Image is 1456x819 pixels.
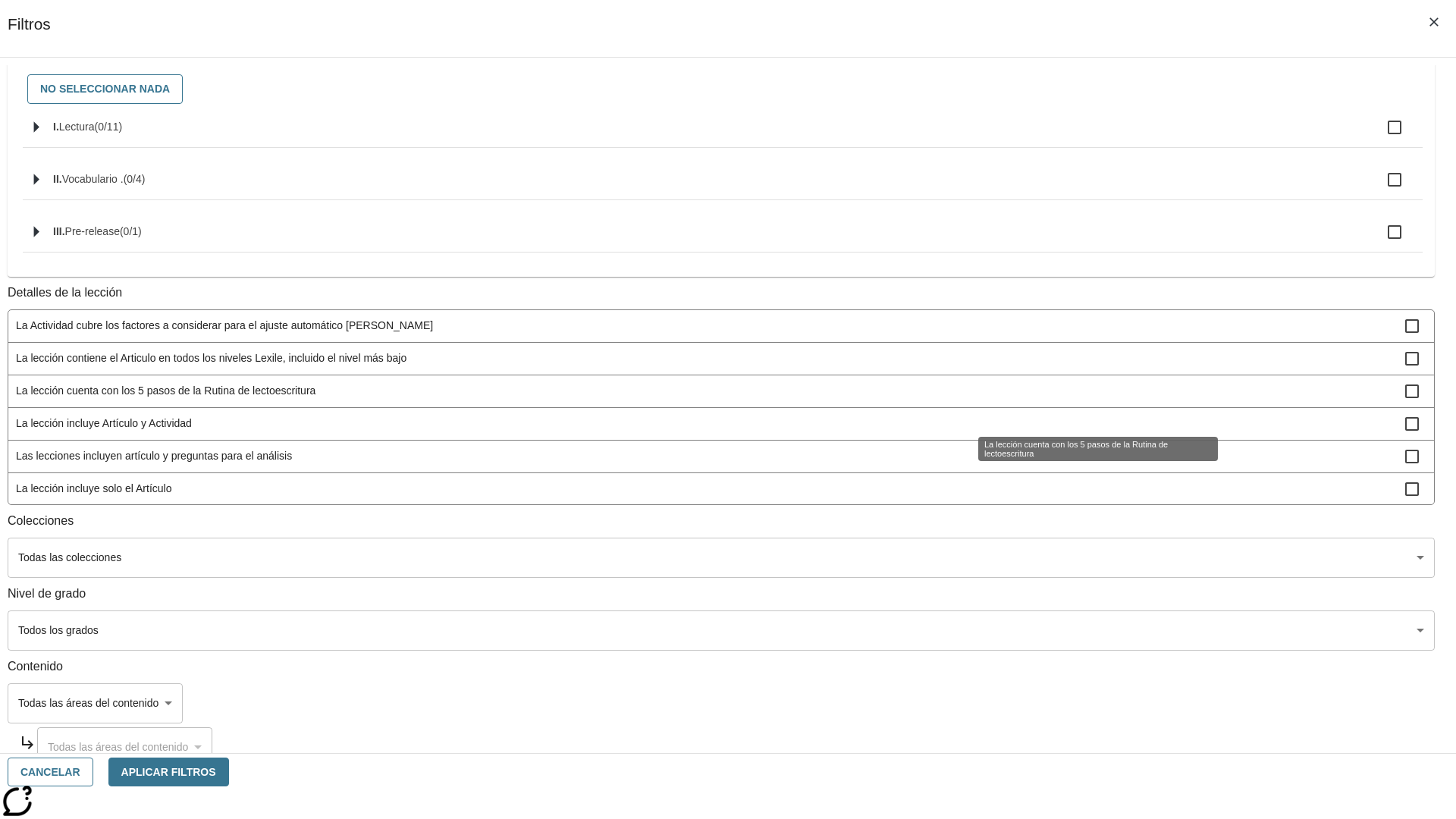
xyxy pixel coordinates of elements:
button: No seleccionar nada [27,74,183,104]
h1: Filtros [8,15,51,57]
span: La lección incluye solo el Artículo [16,481,1405,497]
div: Seleccione el Contenido [8,683,183,723]
button: Aplicar Filtros [108,758,229,787]
p: Detalles de la lección [8,284,1435,302]
span: 0 estándares seleccionados/11 estándares en grupo [94,121,122,133]
p: Contenido [8,658,1435,676]
span: La lección cuenta con los 5 pasos de la Rutina de lectoescritura [16,383,1405,399]
p: Nivel de grado [8,585,1435,603]
span: II. [53,173,62,185]
span: Lectura [59,121,95,133]
span: 0 estándares seleccionados/1 estándares en grupo [120,225,142,237]
span: La Actividad cubre los factores a considerar para el ajuste automático [PERSON_NAME] [16,318,1405,334]
div: La lección cuenta con los 5 pasos de la Rutina de lectoescritura [8,375,1434,408]
button: Cerrar los filtros del Menú lateral [1418,6,1450,38]
div: Las lecciones incluyen artículo y preguntas para el análisis [8,441,1434,473]
span: I. [53,121,59,133]
div: Seleccione el Contenido [37,727,212,767]
div: La lección contiene el Articulo en todos los niveles Lexile, incluido el nivel más bajo [8,343,1434,375]
span: 0 estándares seleccionados/4 estándares en grupo [124,173,146,185]
span: La lección incluye Artículo y Actividad [16,416,1405,431]
ul: Detalles de la lección [8,309,1435,505]
span: Pre-release [65,225,120,237]
span: La lección contiene el Articulo en todos los niveles Lexile, incluido el nivel más bajo [16,350,1405,366]
div: Seleccione habilidades [20,71,1423,108]
div: La lección incluye Artículo y Actividad [8,408,1434,441]
div: Seleccione los Grados [8,610,1435,651]
span: III. [53,225,65,237]
button: Cancelar [8,758,93,787]
span: Las lecciones incluyen artículo y preguntas para el análisis [16,448,1405,464]
div: La lección cuenta con los 5 pasos de la Rutina de lectoescritura [978,437,1218,461]
ul: Seleccione habilidades [23,108,1423,265]
div: Seleccione una Colección [8,538,1435,578]
div: La lección incluye solo el Artículo [8,473,1434,506]
p: Colecciones [8,513,1435,530]
div: La Actividad cubre los factores a considerar para el ajuste automático del lexile [8,310,1434,343]
span: Vocabulario . [62,173,124,185]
